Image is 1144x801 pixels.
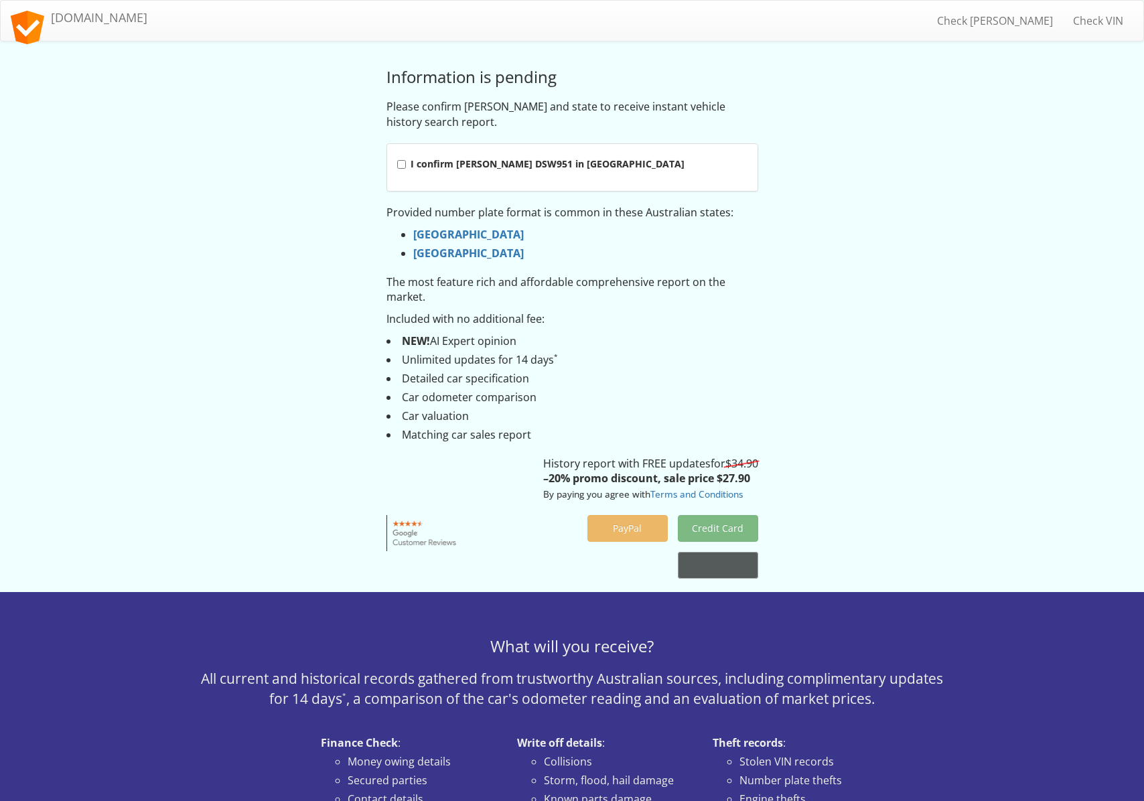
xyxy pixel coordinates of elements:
li: Car odometer comparison [386,390,758,405]
img: Google customer reviews [386,515,463,551]
s: $34.90 [725,456,758,471]
p: History report with FREE updates [543,456,758,502]
a: [GEOGRAPHIC_DATA] [413,227,524,242]
li: Car valuation [386,409,758,424]
li: Secured parties [348,773,497,788]
li: Detailed car specification [386,371,758,386]
a: [DOMAIN_NAME] [1,1,157,34]
a: [GEOGRAPHIC_DATA] [413,246,524,261]
button: PayPal [587,515,668,542]
p: Provided number plate format is common in these Australian states: [386,205,758,220]
li: Number plate thefts [739,773,889,788]
li: Money owing details [348,754,497,770]
a: Check [PERSON_NAME] [927,4,1063,38]
a: Terms and Conditions [650,488,743,500]
img: logo.svg [11,11,44,44]
a: Check VIN [1063,4,1133,38]
strong: I confirm [PERSON_NAME] DSW951 in [GEOGRAPHIC_DATA] [411,157,685,170]
h3: Information is pending [386,68,758,86]
h3: What will you receive? [190,638,954,655]
button: Credit Card [678,515,758,542]
strong: Theft records [713,735,783,750]
button: Google Pay [678,552,758,579]
li: Stolen VIN records [739,754,889,770]
li: Storm, flood, hail damage [544,773,693,788]
input: I confirm [PERSON_NAME] DSW951 in [GEOGRAPHIC_DATA] [397,160,406,169]
li: Unlimited updates for 14 days [386,352,758,368]
li: Collisions [544,754,693,770]
strong: Write off details [517,735,602,750]
strong: Finance Check [321,735,398,750]
span: for [711,456,758,471]
strong: NEW! [402,334,430,348]
p: Included with no additional fee: [386,311,758,327]
p: The most feature rich and affordable comprehensive report on the market. [386,275,758,305]
small: By paying you agree with [543,488,743,500]
li: AI Expert opinion [386,334,758,349]
p: Please confirm [PERSON_NAME] and state to receive instant vehicle history search report. [386,99,758,130]
strong: –20% promo discount, sale price $27.90 [543,471,750,486]
p: All current and historical records gathered from trustworthy Australian sources, including compli... [190,668,954,709]
li: Matching car sales report [386,427,758,443]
